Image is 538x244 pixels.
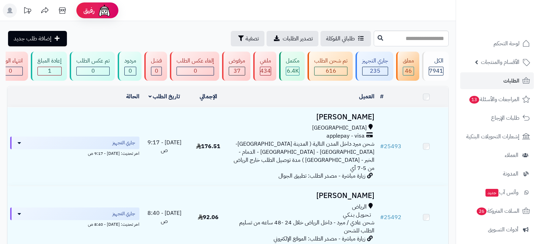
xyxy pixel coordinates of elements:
[403,67,414,75] div: 46
[76,57,110,65] div: تم عكس الطلب
[380,213,401,222] a: #25492
[363,67,388,75] div: 235
[460,147,534,164] a: العملاء
[234,67,241,75] span: 37
[112,139,135,146] span: جاري التجهيز
[168,52,221,81] a: إلغاء عكس الطلب 0
[229,67,245,75] div: 37
[352,203,367,211] span: الرياض
[476,206,519,216] span: السلات المتروكة
[469,96,479,104] span: 13
[231,31,264,46] button: تصفية
[320,31,371,46] a: طلباتي المُوكلة
[246,34,259,43] span: تصفية
[151,57,162,65] div: فشل
[260,57,271,65] div: ملغي
[239,218,374,235] span: شحن عادي / مبرد - داخل الرياض خلال 24 -48 ساعه من تسليم الطلب للشحن
[494,39,519,48] span: لوحة التحكم
[283,34,313,43] span: تصدير الطلبات
[491,113,519,123] span: طلبات الإرجاع
[147,209,181,225] span: [DATE] - 8:40 ص
[370,67,380,75] span: 235
[380,92,384,101] a: #
[460,128,534,145] a: إشعارات التحويلات البنكية
[362,57,388,65] div: جاري التجهيز
[488,225,518,235] span: أدوات التسويق
[460,35,534,52] a: لوحة التحكم
[278,52,306,81] a: مكتمل 6.4K
[14,34,51,43] span: إضافة طلب جديد
[326,132,365,140] span: applepay - visa
[395,52,421,81] a: معلق 46
[485,187,518,197] span: وآتس آب
[460,221,534,238] a: أدوات التسويق
[147,138,181,155] span: [DATE] - 9:17 ص
[287,67,299,75] span: 6.4K
[9,67,12,75] span: 0
[314,57,347,65] div: تم شحن الطلب
[278,172,365,180] span: زيارة مباشرة - مصدر الطلب: تطبيق الجوال
[77,67,109,75] div: 0
[380,142,401,151] a: #25493
[221,52,252,81] a: مرفوض 37
[460,184,534,201] a: وآتس آبجديد
[267,31,318,46] a: تصدير الطلبات
[194,67,197,75] span: 0
[429,57,443,65] div: الكل
[126,92,139,101] a: الحالة
[405,67,412,75] span: 46
[343,211,371,219] span: تـحـويـل بـنـكـي
[359,92,374,101] a: العميل
[312,124,367,132] span: [GEOGRAPHIC_DATA]
[91,67,95,75] span: 0
[469,94,519,104] span: المراجعات والأسئلة
[125,67,136,75] div: 0
[19,4,36,19] a: تحديثات المنصة
[234,140,374,172] span: شحن مبرد داخل المدن التالية ( المدينة [GEOGRAPHIC_DATA]- [GEOGRAPHIC_DATA] - [GEOGRAPHIC_DATA] - ...
[326,34,355,43] span: طلباتي المُوكلة
[198,213,219,222] span: 92.06
[155,67,158,75] span: 0
[151,67,161,75] div: 0
[10,220,139,227] div: اخر تحديث: [DATE] - 8:40 ص
[460,203,534,219] a: السلات المتروكة26
[10,149,139,157] div: اخر تحديث: [DATE] - 9:17 ص
[124,57,136,65] div: مردود
[112,210,135,217] span: جاري التجهيز
[326,67,336,75] span: 616
[481,57,519,67] span: الأقسام والمنتجات
[68,52,116,81] a: تم عكس الطلب 0
[306,52,354,81] a: تم شحن الطلب 616
[233,113,374,121] h3: [PERSON_NAME]
[421,52,450,81] a: الكل7941
[354,52,395,81] a: جاري التجهيز 235
[503,76,519,86] span: الطلبات
[274,235,365,243] span: زيارة مباشرة - مصدر الطلب: الموقع الإلكتروني
[485,189,498,197] span: جديد
[252,52,278,81] a: ملغي 434
[233,192,374,200] h3: [PERSON_NAME]
[460,91,534,108] a: المراجعات والأسئلة13
[403,57,414,65] div: معلق
[97,4,111,18] img: ai-face.png
[460,165,534,182] a: المدونة
[260,67,271,75] span: 434
[29,52,68,81] a: إعادة المبلغ 1
[48,67,51,75] span: 1
[196,142,220,151] span: 176.51
[503,169,518,179] span: المدونة
[200,92,217,101] a: الإجمالي
[286,57,299,65] div: مكتمل
[477,207,487,215] span: 26
[466,132,519,141] span: إشعارات التحويلات البنكية
[177,57,214,65] div: إلغاء عكس الطلب
[38,67,61,75] div: 1
[149,92,180,101] a: تاريخ الطلب
[229,57,245,65] div: مرفوض
[177,67,214,75] div: 0
[129,67,132,75] span: 0
[505,150,518,160] span: العملاء
[429,67,443,75] span: 7941
[315,67,347,75] div: 616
